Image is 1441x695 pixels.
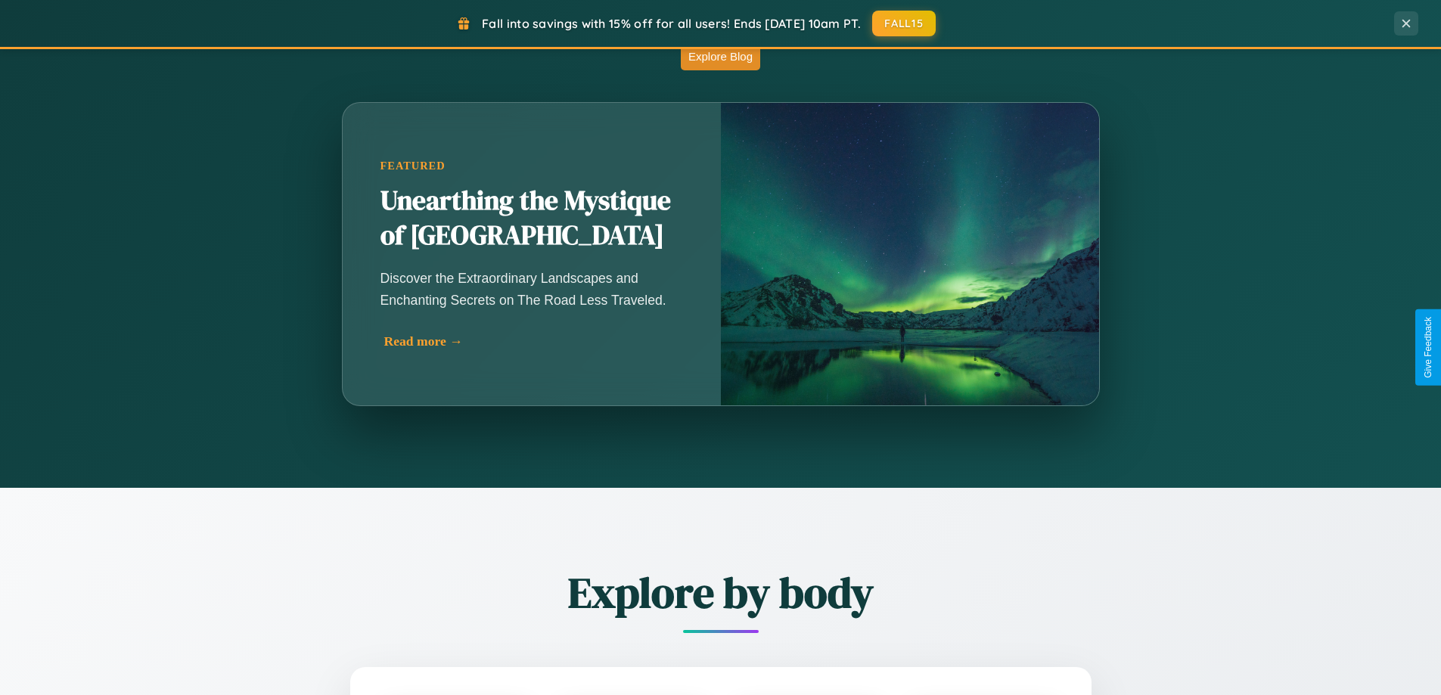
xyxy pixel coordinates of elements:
[380,184,683,253] h2: Unearthing the Mystique of [GEOGRAPHIC_DATA]
[384,334,687,349] div: Read more →
[681,42,760,70] button: Explore Blog
[872,11,936,36] button: FALL15
[482,16,861,31] span: Fall into savings with 15% off for all users! Ends [DATE] 10am PT.
[267,563,1175,622] h2: Explore by body
[380,160,683,172] div: Featured
[380,268,683,310] p: Discover the Extraordinary Landscapes and Enchanting Secrets on The Road Less Traveled.
[1423,317,1433,378] div: Give Feedback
